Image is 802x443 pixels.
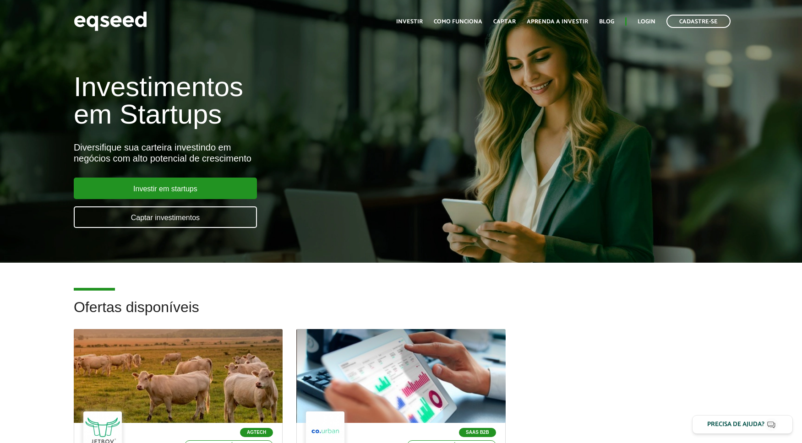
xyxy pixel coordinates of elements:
[74,142,461,164] div: Diversifique sua carteira investindo em negócios com alto potencial de crescimento
[666,15,731,28] a: Cadastre-se
[74,206,257,228] a: Captar investimentos
[527,19,588,25] a: Aprenda a investir
[74,9,147,33] img: EqSeed
[493,19,516,25] a: Captar
[459,428,496,437] p: SaaS B2B
[434,19,482,25] a: Como funciona
[74,73,461,128] h1: Investimentos em Startups
[240,428,273,437] p: Agtech
[396,19,423,25] a: Investir
[74,178,257,199] a: Investir em startups
[74,299,728,329] h2: Ofertas disponíveis
[599,19,614,25] a: Blog
[638,19,655,25] a: Login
